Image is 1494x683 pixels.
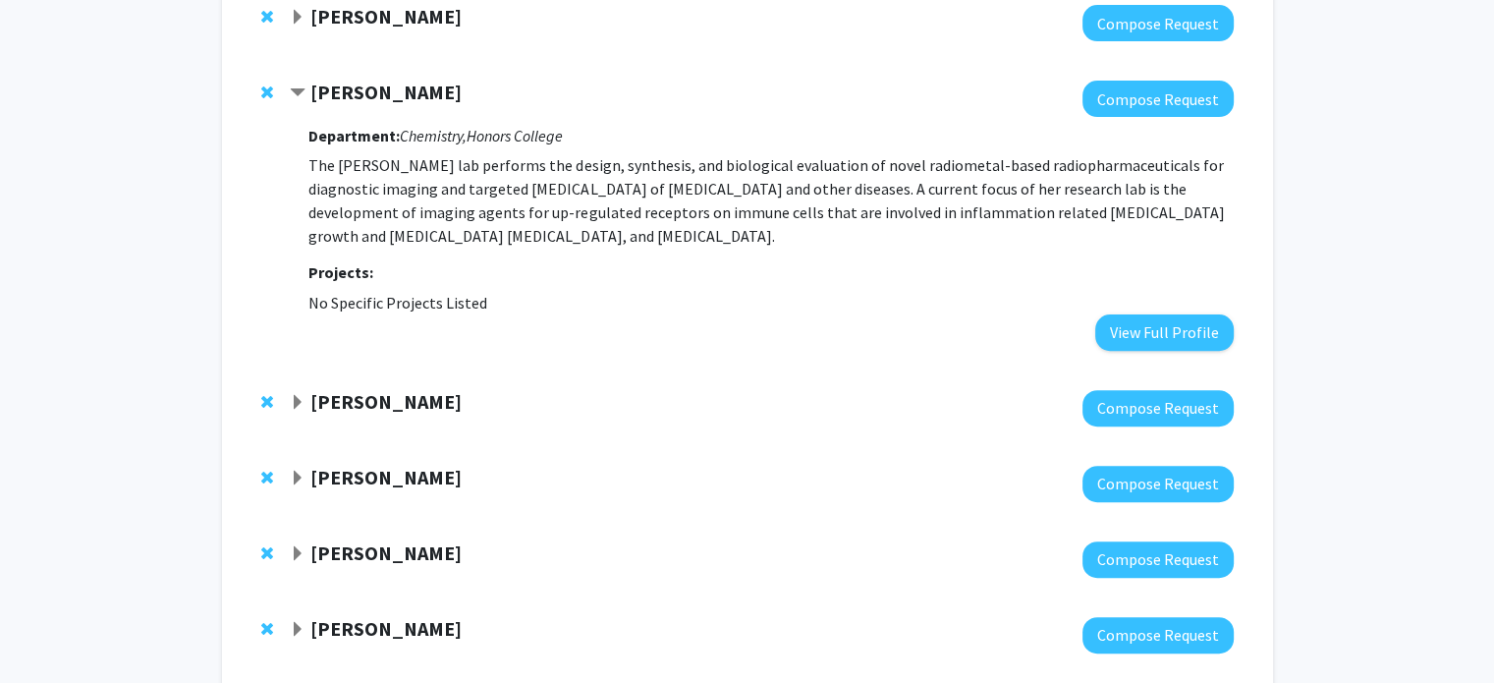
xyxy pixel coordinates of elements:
span: Remove Jennifer Fiegel from bookmarks [261,394,273,410]
strong: [PERSON_NAME] [310,4,462,28]
p: The [PERSON_NAME] lab performs the design, synthesis, and biological evaluation of novel radiomet... [308,153,1233,248]
i: Chemistry, [400,126,467,145]
span: Expand Timothy Glass Bookmark [290,10,305,26]
strong: Department: [308,126,400,145]
strong: [PERSON_NAME] [310,389,462,414]
button: View Full Profile [1095,314,1234,351]
button: Compose Request to Dongsheng Duan [1082,466,1234,502]
span: Contract Carolyn Anderson Bookmark [290,85,305,101]
strong: [PERSON_NAME] [310,616,462,641]
button: Compose Request to Jennifer Fiegel [1082,390,1234,427]
button: Compose Request to Carolyn Anderson [1082,81,1234,117]
span: Expand Peter Cornish Bookmark [290,546,305,562]
span: Remove Carolyn Anderson from bookmarks [261,85,273,100]
span: Expand Dongsheng Duan Bookmark [290,471,305,486]
i: Honors College [467,126,563,145]
button: Compose Request to Xiao Heng [1082,617,1234,654]
span: Remove Xiao Heng from bookmarks [261,621,273,637]
span: Remove Timothy Glass from bookmarks [261,9,273,25]
span: Expand Xiao Heng Bookmark [290,622,305,638]
strong: [PERSON_NAME] [310,541,462,565]
span: Expand Jennifer Fiegel Bookmark [290,395,305,411]
span: Remove Dongsheng Duan from bookmarks [261,470,273,485]
strong: [PERSON_NAME] [310,465,462,489]
strong: Projects: [308,262,373,282]
span: Remove Peter Cornish from bookmarks [261,545,273,561]
strong: [PERSON_NAME] [310,80,462,104]
button: Compose Request to Peter Cornish [1082,541,1234,578]
button: Compose Request to Timothy Glass [1082,5,1234,41]
iframe: Chat [15,595,83,668]
span: No Specific Projects Listed [308,293,487,313]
